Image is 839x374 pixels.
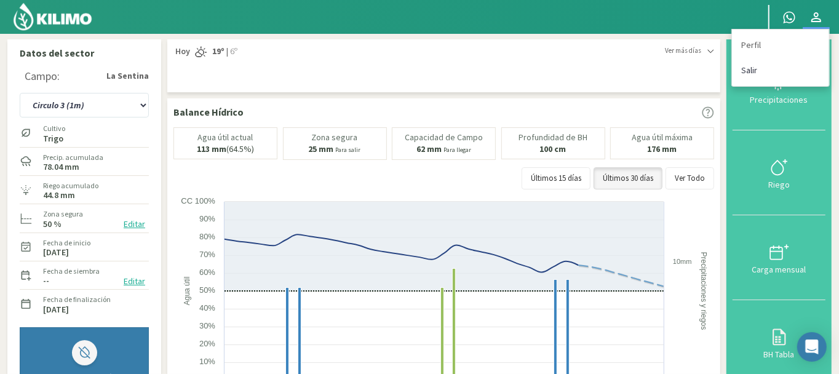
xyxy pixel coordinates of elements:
[199,250,215,259] text: 70%
[199,232,215,241] text: 80%
[228,46,237,58] span: 6º
[732,58,829,83] a: Salir
[43,180,98,191] label: Riego acumulado
[181,196,215,205] text: CC 100%
[197,145,254,154] p: (64.5%)
[43,220,62,228] label: 50 %
[173,105,244,119] p: Balance Hídrico
[120,217,149,231] button: Editar
[733,46,825,130] button: Precipitaciones
[736,350,822,359] div: BH Tabla
[736,180,822,189] div: Riego
[197,143,226,154] b: 113 mm
[519,133,587,142] p: Profundidad de BH
[43,294,111,305] label: Fecha de finalización
[43,266,100,277] label: Fecha de siembra
[43,237,90,249] label: Fecha de inicio
[733,215,825,300] button: Carga mensual
[43,191,75,199] label: 44.8 mm
[120,274,149,288] button: Editar
[673,258,692,265] text: 10mm
[522,167,590,189] button: Últimos 15 días
[12,2,93,31] img: Kilimo
[665,46,701,56] span: Ver más días
[212,46,225,57] strong: 19º
[43,135,65,143] label: Trigo
[632,133,693,142] p: Agua útil máxima
[736,95,822,104] div: Precipitaciones
[666,167,714,189] button: Ver Todo
[43,152,103,163] label: Precip. acumulada
[699,252,708,330] text: Precipitaciones y riegos
[336,146,361,154] small: Para salir
[43,306,69,314] label: [DATE]
[736,265,822,274] div: Carga mensual
[540,143,567,154] b: 100 cm
[43,277,49,285] label: --
[199,321,215,330] text: 30%
[732,33,829,58] a: Perfil
[198,133,253,142] p: Agua útil actual
[226,46,228,58] span: |
[199,268,215,277] text: 60%
[594,167,662,189] button: Últimos 30 días
[309,143,334,154] b: 25 mm
[199,339,215,348] text: 20%
[416,143,442,154] b: 62 mm
[20,46,149,60] p: Datos del sector
[733,130,825,215] button: Riego
[797,332,827,362] div: Open Intercom Messenger
[106,70,149,82] strong: La Sentina
[43,123,65,134] label: Cultivo
[183,276,191,305] text: Agua útil
[199,357,215,366] text: 10%
[173,46,190,58] span: Hoy
[443,146,471,154] small: Para llegar
[648,143,677,154] b: 176 mm
[405,133,483,142] p: Capacidad de Campo
[312,133,358,142] p: Zona segura
[199,285,215,295] text: 50%
[25,70,60,82] div: Campo:
[43,209,83,220] label: Zona segura
[199,303,215,312] text: 40%
[199,214,215,223] text: 90%
[43,163,79,171] label: 78.04 mm
[43,249,69,257] label: [DATE]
